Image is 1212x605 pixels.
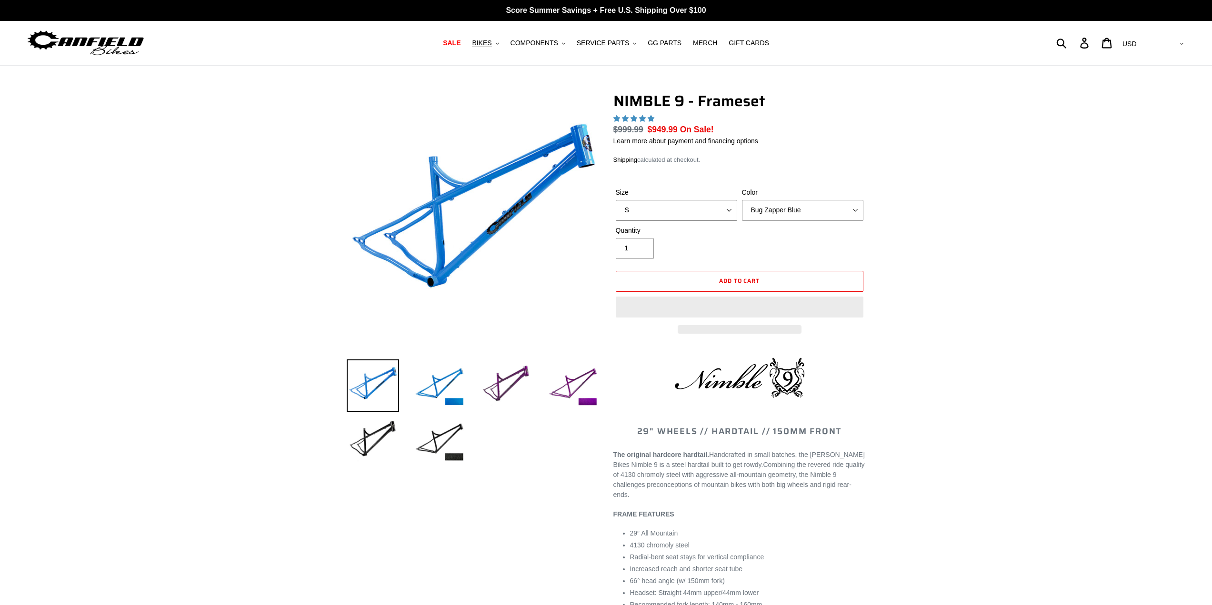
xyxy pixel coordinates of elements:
[613,451,709,458] strong: The original hardcore hardtail.
[413,415,466,467] img: Load image into Gallery viewer, NIMBLE 9 - Frameset
[480,359,532,412] img: Load image into Gallery viewer, NIMBLE 9 - Frameset
[693,39,717,47] span: MERCH
[547,359,599,412] img: Load image into Gallery viewer, NIMBLE 9 - Frameset
[511,39,558,47] span: COMPONENTS
[443,39,461,47] span: SALE
[630,565,743,573] span: Increased reach and shorter seat tube
[630,589,759,596] span: Headset: Straight 44mm upper/44mm lower
[680,123,714,136] span: On Sale!
[630,553,764,561] span: Radial-bent seat stays for vertical compliance
[572,37,641,50] button: SERVICE PARTS
[613,156,638,164] a: Shipping
[26,28,145,58] img: Canfield Bikes
[506,37,570,50] button: COMPONENTS
[637,425,842,438] span: 29" WHEELS // HARDTAIL // 150MM FRONT
[616,271,863,292] button: Add to cart
[729,39,769,47] span: GIFT CARDS
[347,359,399,412] img: Load image into Gallery viewer, NIMBLE 9 - Frameset
[688,37,722,50] a: MERCH
[613,155,866,165] div: calculated at checkout.
[613,115,656,122] span: 4.89 stars
[630,529,678,537] span: 29″ All Mountain
[613,510,674,518] b: FRAME FEATURES
[616,188,737,198] label: Size
[347,415,399,467] img: Load image into Gallery viewer, NIMBLE 9 - Frameset
[438,37,465,50] a: SALE
[472,39,491,47] span: BIKES
[467,37,503,50] button: BIKES
[613,125,643,134] s: $999.99
[719,276,760,285] span: Add to cart
[413,359,466,412] img: Load image into Gallery viewer, NIMBLE 9 - Frameset
[1062,32,1086,53] input: Search
[613,451,865,468] span: Handcrafted in small batches, the [PERSON_NAME] Bikes Nimble 9 is a steel hardtail built to get r...
[648,39,681,47] span: GG PARTS
[630,541,690,549] span: 4130 chromoly steel
[648,125,678,134] span: $949.99
[616,226,737,236] label: Quantity
[724,37,774,50] a: GIFT CARDS
[742,188,863,198] label: Color
[613,92,866,110] h1: NIMBLE 9 - Frameset
[613,137,758,145] a: Learn more about payment and financing options
[643,37,686,50] a: GG PARTS
[613,461,865,498] span: Combining the revered ride quality of 4130 chromoly steel with aggressive all-mountain geometry, ...
[349,94,597,342] img: NIMBLE 9 - Frameset
[630,577,725,585] span: 66° head angle (w/ 150mm fork)
[577,39,629,47] span: SERVICE PARTS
